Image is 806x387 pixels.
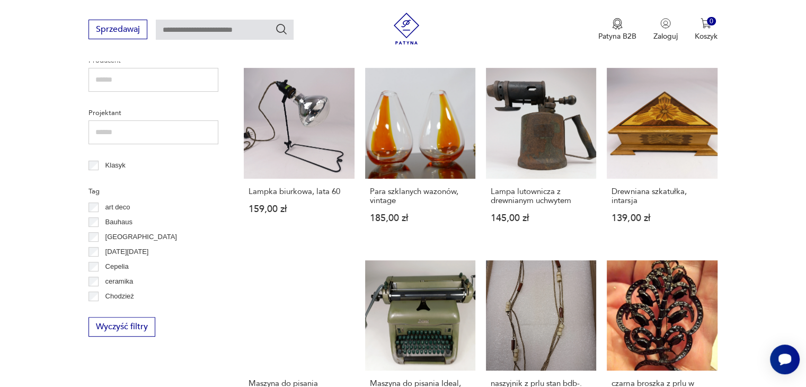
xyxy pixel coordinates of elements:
div: 0 [707,17,716,26]
a: Lampa lutownicza z drewnianym uchwytemLampa lutownicza z drewnianym uchwytem145,00 zł [486,68,596,243]
p: Klasyk [105,160,126,171]
button: Wyczyść filtry [88,317,155,337]
a: Lampka biurkowa, lata 60Lampka biurkowa, lata 60159,00 zł [244,68,354,243]
button: Sprzedawaj [88,20,147,39]
p: Koszyk [695,31,718,41]
p: Patyna B2B [598,31,636,41]
p: 145,00 zł [491,214,591,223]
button: 0Koszyk [695,18,718,41]
p: art deco [105,201,130,213]
button: Patyna B2B [598,18,636,41]
p: ceramika [105,276,134,287]
p: Tag [88,186,218,197]
p: [DATE][DATE] [105,246,149,258]
p: Zaloguj [653,31,678,41]
p: Bauhaus [105,216,132,228]
p: Cepelia [105,261,129,272]
img: Ikona koszyka [701,18,711,29]
a: Drewniana szkatułka, intarsjaDrewniana szkatułka, intarsja139,00 zł [607,68,717,243]
p: Ćmielów [105,305,132,317]
p: 159,00 zł [249,205,349,214]
h3: Lampka biurkowa, lata 60 [249,187,349,196]
img: Ikona medalu [612,18,623,30]
a: Para szklanych wazonów, vintagePara szklanych wazonów, vintage185,00 zł [365,68,475,243]
button: Zaloguj [653,18,678,41]
p: Projektant [88,107,218,119]
img: Ikonka użytkownika [660,18,671,29]
p: 139,00 zł [612,214,712,223]
h3: Para szklanych wazonów, vintage [370,187,471,205]
iframe: Smartsupp widget button [770,345,800,374]
p: Chodzież [105,291,134,302]
a: Ikona medaluPatyna B2B [598,18,636,41]
img: Patyna - sklep z meblami i dekoracjami vintage [391,13,422,45]
p: 185,00 zł [370,214,471,223]
h3: Drewniana szkatułka, intarsja [612,187,712,205]
p: [GEOGRAPHIC_DATA] [105,231,177,243]
a: Sprzedawaj [88,27,147,34]
h3: Lampa lutownicza z drewnianym uchwytem [491,187,591,205]
button: Szukaj [275,23,288,36]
